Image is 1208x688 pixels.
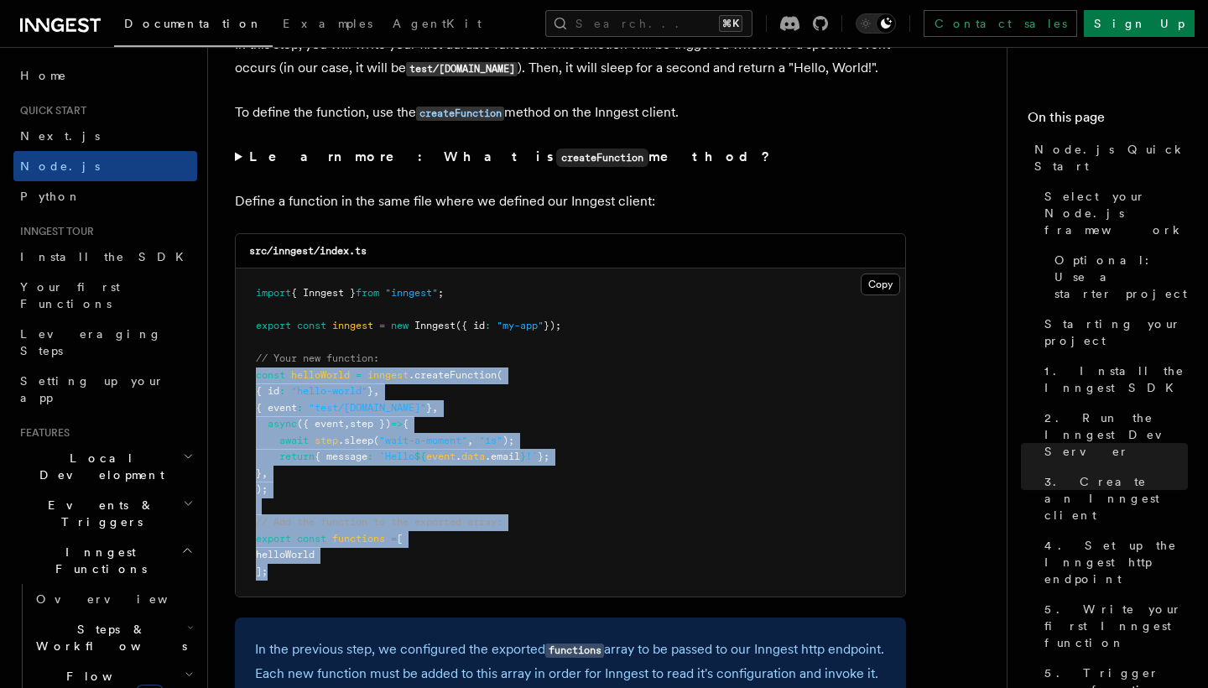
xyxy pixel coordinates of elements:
[297,320,326,331] span: const
[297,533,326,545] span: const
[315,451,367,462] span: { message
[256,369,285,381] span: const
[13,225,94,238] span: Inngest tour
[414,320,456,331] span: Inngest
[373,435,379,446] span: (
[1044,473,1188,524] span: 3. Create an Inngest client
[256,320,291,331] span: export
[385,287,438,299] span: "inngest"
[1044,601,1188,651] span: 5. Write your first Inngest function
[426,402,432,414] span: }
[526,451,538,462] span: !`
[256,566,268,577] span: ];
[1048,245,1188,309] a: Optional: Use a starter project
[249,245,367,257] code: src/inngest/index.ts
[1044,315,1188,349] span: Starting your project
[124,17,263,30] span: Documentation
[856,13,896,34] button: Toggle dark mode
[1044,362,1188,396] span: 1. Install the Inngest SDK
[383,5,492,45] a: AgentKit
[719,15,742,32] kbd: ⌘K
[13,242,197,272] a: Install the SDK
[20,159,100,173] span: Node.js
[235,33,906,81] p: In this step, you will write your first durable function. This function will be triggered wheneve...
[13,151,197,181] a: Node.js
[416,107,504,121] code: createFunction
[291,369,350,381] span: helloWorld
[262,467,268,479] span: ,
[479,435,502,446] span: "1s"
[13,319,197,366] a: Leveraging Steps
[256,287,291,299] span: import
[1044,537,1188,587] span: 4. Set up the Inngest http endpoint
[497,320,544,331] span: "my-app"
[545,10,752,37] button: Search...⌘K
[256,352,379,364] span: // Your new function:
[256,516,502,528] span: // Add the function to the exported array:
[13,366,197,413] a: Setting up your app
[393,17,482,30] span: AgentKit
[20,374,164,404] span: Setting up your app
[1028,134,1188,181] a: Node.js Quick Start
[367,385,373,397] span: }
[924,10,1077,37] a: Contact sales
[13,272,197,319] a: Your first Functions
[426,451,456,462] span: event
[485,451,520,462] span: .email
[373,385,379,397] span: ,
[297,418,344,430] span: ({ event
[29,621,187,654] span: Steps & Workflows
[1038,466,1188,530] a: 3. Create an Inngest client
[545,644,604,658] code: functions
[1038,309,1188,356] a: Starting your project
[520,451,526,462] span: }
[20,129,100,143] span: Next.js
[456,451,461,462] span: .
[13,544,181,577] span: Inngest Functions
[20,280,120,310] span: Your first Functions
[1038,530,1188,594] a: 4. Set up the Inngest http endpoint
[36,592,209,606] span: Overview
[291,287,356,299] span: { Inngest }
[414,451,426,462] span: ${
[1084,10,1195,37] a: Sign Up
[391,533,397,545] span: =
[332,320,373,331] span: inngest
[391,418,403,430] span: =>
[235,101,906,125] p: To define the function, use the method on the Inngest client.
[249,149,773,164] strong: Learn more: What is method?
[861,274,900,295] button: Copy
[1028,107,1188,134] h4: On this page
[13,490,197,537] button: Events & Triggers
[315,435,338,446] span: step
[13,443,197,490] button: Local Development
[409,369,497,381] span: .createFunction
[114,5,273,47] a: Documentation
[20,67,67,84] span: Home
[256,483,268,495] span: );
[256,467,262,479] span: }
[1054,252,1188,302] span: Optional: Use a starter project
[256,549,315,560] span: helloWorld
[1034,141,1188,175] span: Node.js Quick Start
[356,369,362,381] span: =
[538,451,549,462] span: };
[309,402,426,414] span: "test/[DOMAIN_NAME]"
[344,418,350,430] span: ,
[256,533,291,545] span: export
[13,450,183,483] span: Local Development
[356,287,379,299] span: from
[461,451,485,462] span: data
[13,104,86,117] span: Quick start
[279,385,285,397] span: :
[403,418,409,430] span: {
[332,533,385,545] span: functions
[20,327,162,357] span: Leveraging Steps
[13,181,197,211] a: Python
[1038,403,1188,466] a: 2. Run the Inngest Dev Server
[544,320,561,331] span: });
[13,426,70,440] span: Features
[502,435,514,446] span: );
[29,584,197,614] a: Overview
[432,402,438,414] span: ,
